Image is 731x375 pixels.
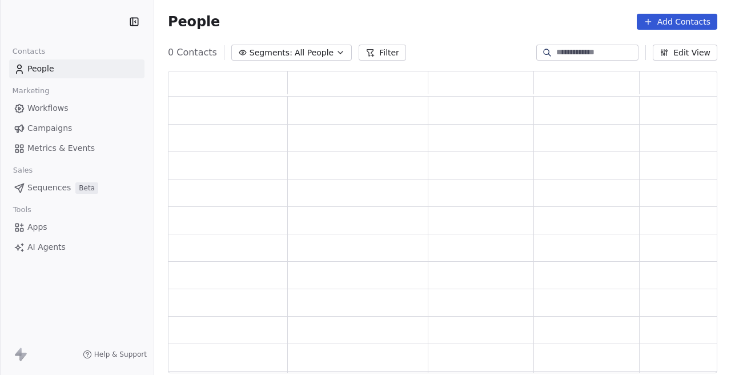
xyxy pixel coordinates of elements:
[9,139,144,158] a: Metrics & Events
[653,45,717,61] button: Edit View
[7,43,50,60] span: Contacts
[27,241,66,253] span: AI Agents
[7,82,54,99] span: Marketing
[295,47,334,59] span: All People
[9,238,144,257] a: AI Agents
[83,350,147,359] a: Help & Support
[250,47,292,59] span: Segments:
[8,162,38,179] span: Sales
[359,45,406,61] button: Filter
[94,350,147,359] span: Help & Support
[9,99,144,118] a: Workflows
[27,102,69,114] span: Workflows
[9,119,144,138] a: Campaigns
[27,221,47,233] span: Apps
[9,218,144,237] a: Apps
[27,142,95,154] span: Metrics & Events
[27,122,72,134] span: Campaigns
[168,13,220,30] span: People
[168,46,217,59] span: 0 Contacts
[27,63,54,75] span: People
[9,178,144,197] a: SequencesBeta
[75,182,98,194] span: Beta
[637,14,717,30] button: Add Contacts
[9,59,144,78] a: People
[27,182,71,194] span: Sequences
[8,201,36,218] span: Tools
